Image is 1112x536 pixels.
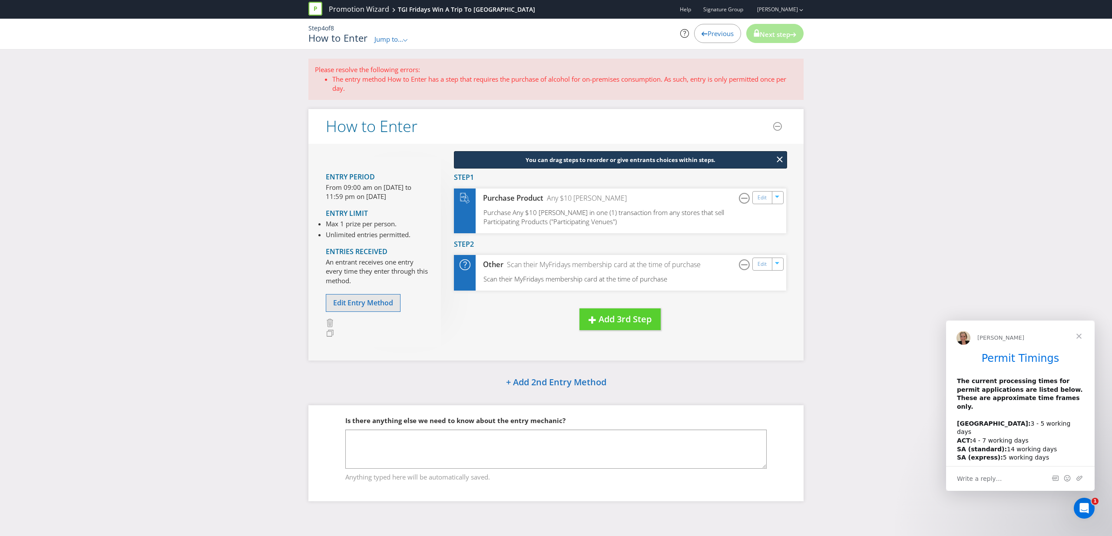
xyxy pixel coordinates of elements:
[579,308,661,331] button: Add 3rd Step
[484,374,629,392] button: + Add 2nd Entry Method
[599,313,652,325] span: Add 3rd Step
[483,275,667,283] span: Scan their MyFridays membership card at the time of purchase
[748,6,798,13] a: [PERSON_NAME]
[503,260,701,270] div: Scan their MyFridays membership card at the time of purchase
[1092,498,1099,505] span: 1
[326,219,410,228] li: Max 1 prize per person.
[454,239,470,249] span: Step
[315,65,797,74] p: Please resolve the following errors:
[331,24,334,32] span: 8
[946,321,1095,491] iframe: Intercom live chat message
[326,230,410,239] li: Unlimited entries permitted.
[680,6,691,13] a: Help
[326,172,375,182] span: Entry Period
[476,260,503,270] div: Other
[326,208,368,218] span: Entry Limit
[758,259,767,269] a: Edit
[321,24,325,32] span: 4
[333,298,393,308] span: Edit Entry Method
[506,376,606,388] span: + Add 2nd Entry Method
[483,208,724,226] span: Purchase Any $10 [PERSON_NAME] in one (1) transaction from any stores that sell Participating Pro...
[470,172,474,182] span: 1
[543,193,627,203] div: Any $10 [PERSON_NAME]
[470,239,474,249] span: 2
[308,24,321,32] span: Step
[454,172,470,182] span: Step
[760,30,790,39] span: Next step
[708,29,734,38] span: Previous
[758,193,767,203] a: Edit
[326,258,428,285] p: An entrant receives one entry every time they enter through this method.
[329,4,389,14] a: Promotion Wizard
[398,5,535,14] div: TGI Fridays Win A Trip To [GEOGRAPHIC_DATA]
[476,193,543,203] div: Purchase Product
[345,416,566,425] span: Is there anything else we need to know about the entry mechanic?
[703,6,743,13] span: Signature Group
[325,24,331,32] span: of
[326,248,428,256] h4: Entries Received
[332,75,797,93] li: The entry method How to Enter has a step that requires the purchase of alcohol for on-premises co...
[374,35,403,43] span: Jump to...
[326,294,400,312] button: Edit Entry Method
[326,183,428,202] p: From 09:00 am on [DATE] to 11:59 pm on [DATE]
[526,156,715,164] span: You can drag steps to reorder or give entrants choices within steps.
[345,469,767,482] span: Anything typed here will be automatically saved.
[326,118,417,135] h2: How to Enter
[1074,498,1095,519] iframe: Intercom live chat
[308,33,368,43] h1: How to Enter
